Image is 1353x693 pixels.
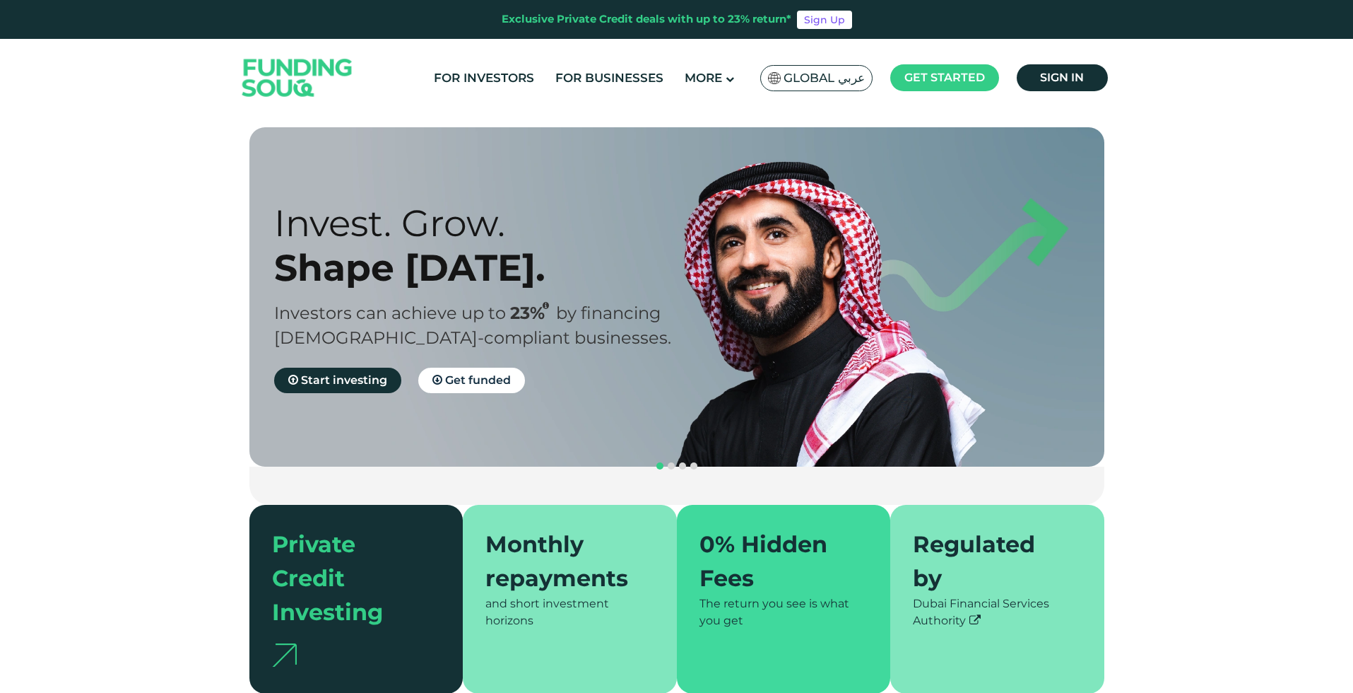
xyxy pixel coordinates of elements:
[688,460,699,472] button: navigation
[274,303,506,323] span: Investors can achieve up to
[797,11,852,29] a: Sign Up
[510,303,556,323] span: 23%
[430,66,538,90] a: For Investors
[502,11,791,28] div: Exclusive Private Credit deals with up to 23% return*
[552,66,667,90] a: For Businesses
[272,528,424,629] div: Private Credit Investing
[677,460,688,472] button: navigation
[904,71,985,84] span: Get started
[784,70,865,86] span: Global عربي
[654,460,666,472] button: navigation
[274,201,702,245] div: Invest. Grow.
[1040,71,1084,84] span: Sign in
[418,368,525,393] a: Get funded
[913,595,1082,629] div: Dubai Financial Services Authority
[1017,64,1108,91] a: Sign in
[228,42,367,114] img: Logo
[272,643,297,667] img: arrow
[699,595,868,629] div: The return you see is what you get
[543,302,549,310] i: 23% IRR (expected) ~ 15% Net yield (expected)
[666,460,677,472] button: navigation
[685,71,722,85] span: More
[485,595,654,629] div: and short investment horizons
[274,245,702,290] div: Shape [DATE].
[301,373,387,387] span: Start investing
[768,72,781,84] img: SA Flag
[274,368,401,393] a: Start investing
[913,528,1065,595] div: Regulated by
[485,528,637,595] div: Monthly repayments
[699,528,851,595] div: 0% Hidden Fees
[445,373,511,387] span: Get funded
